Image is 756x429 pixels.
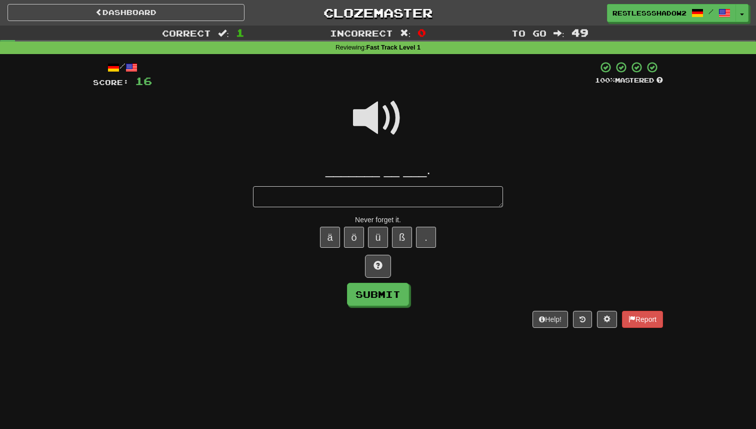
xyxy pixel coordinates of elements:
span: 16 [135,75,152,87]
span: 0 [417,27,426,39]
span: : [553,29,564,38]
button: ß [392,227,412,248]
button: Report [622,311,663,328]
span: 49 [571,27,588,39]
span: : [218,29,229,38]
span: To go [511,28,546,38]
button: ü [368,227,388,248]
span: 1 [236,27,244,39]
span: / [708,8,713,15]
div: Never forget it. [93,215,663,225]
a: Dashboard [7,4,244,21]
a: Clozemaster [259,4,496,22]
button: Round history (alt+y) [573,311,592,328]
span: Correct [162,28,211,38]
div: _______ __ ___. [93,161,663,179]
span: RestlessShadow2811 [612,9,686,18]
div: Mastered [595,76,663,85]
span: Score: [93,78,129,87]
span: 100 % [595,76,615,84]
strong: Fast Track Level 1 [366,44,421,51]
div: / [93,61,152,74]
button: . [416,227,436,248]
button: Help! [532,311,568,328]
button: ö [344,227,364,248]
span: Incorrect [330,28,393,38]
a: RestlessShadow2811 / [607,4,736,22]
button: ä [320,227,340,248]
button: Submit [347,283,409,306]
span: : [400,29,411,38]
button: Hint! [365,255,391,278]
